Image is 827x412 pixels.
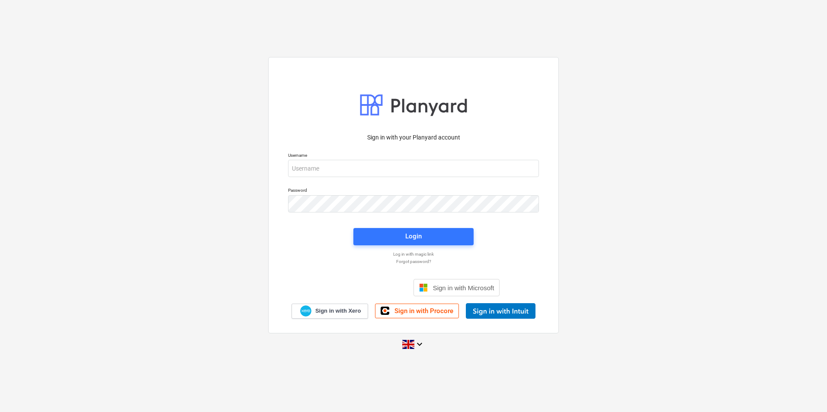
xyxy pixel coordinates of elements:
[288,133,539,142] p: Sign in with your Planyard account
[288,160,539,177] input: Username
[292,304,369,319] a: Sign in with Xero
[375,304,459,318] a: Sign in with Procore
[419,283,428,292] img: Microsoft logo
[353,228,474,245] button: Login
[315,307,361,315] span: Sign in with Xero
[288,187,539,195] p: Password
[323,278,411,297] iframe: Sign in with Google Button
[288,152,539,160] p: Username
[284,251,543,257] a: Log in with magic link
[784,371,827,412] iframe: Chat Widget
[405,231,422,242] div: Login
[284,259,543,264] a: Forgot password?
[433,284,494,292] span: Sign in with Microsoft
[300,305,311,317] img: Xero logo
[394,307,453,315] span: Sign in with Procore
[414,339,425,349] i: keyboard_arrow_down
